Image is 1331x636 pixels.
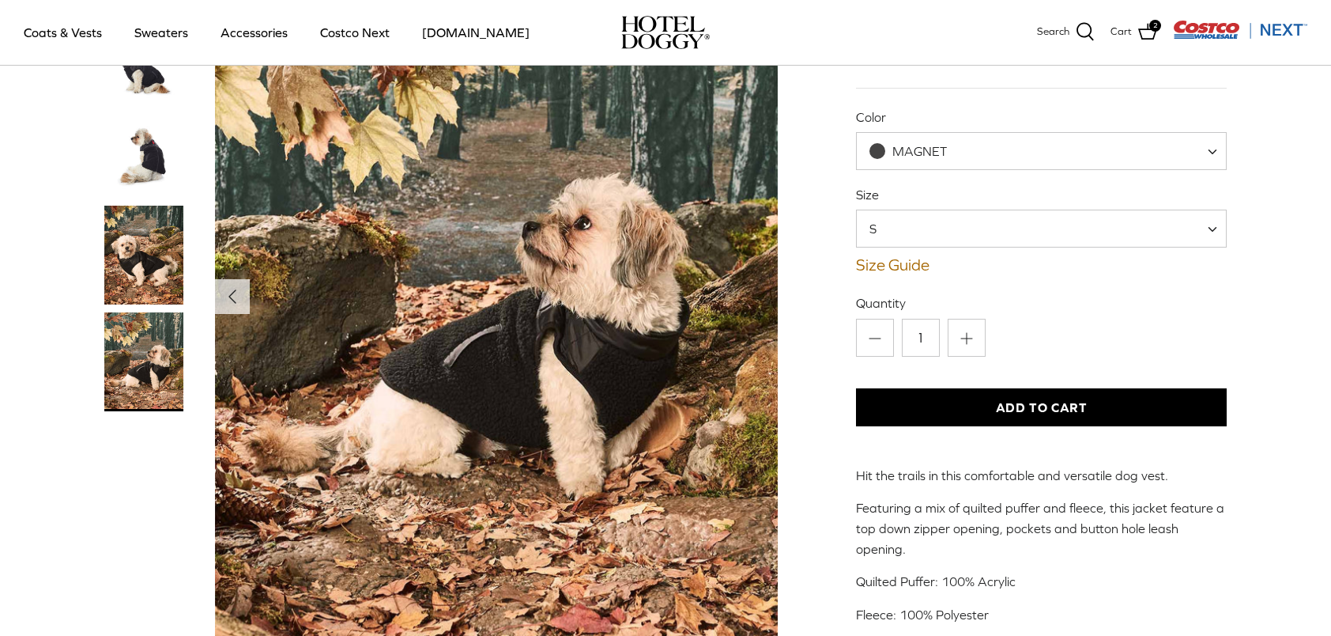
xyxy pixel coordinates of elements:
a: Thumbnail Link [104,206,183,305]
span: S [857,220,908,237]
button: Previous [215,279,250,314]
a: Costco Next [306,6,404,59]
span: MAGNET [892,144,947,158]
a: Accessories [206,6,302,59]
p: Featuring a mix of quilted puffer and fleece, this jacket feature a top down zipper opening, pock... [856,498,1227,559]
p: Hit the trails in this comfortable and versatile dog vest. [856,466,1227,486]
a: [DOMAIN_NAME] [408,6,544,59]
img: Costco Next [1173,20,1307,40]
label: Color [856,108,1227,126]
p: Fleece: 100% Polyester [856,605,1227,626]
a: hoteldoggy.com hoteldoggycom [621,16,710,49]
span: MAGNET [856,132,1227,170]
a: Search [1037,22,1095,43]
button: Add to Cart [856,388,1227,426]
span: Cart [1110,24,1132,40]
a: Coats & Vests [9,6,116,59]
a: Cart 2 [1110,22,1157,43]
a: Size Guide [856,256,1227,274]
span: Search [1037,24,1069,40]
p: Quilted Puffer: 100% Acrylic [856,572,1227,592]
a: Thumbnail Link [104,119,183,198]
a: Visit Costco Next [1173,30,1307,42]
span: MAGNET [857,143,978,160]
a: Thumbnail Link [104,312,183,411]
label: Size [856,186,1227,203]
span: S [856,210,1227,248]
a: Thumbnail Link [104,32,183,111]
input: Quantity [902,319,940,357]
label: Quantity [856,294,1227,312]
span: 2 [1149,20,1161,32]
a: Sweaters [120,6,202,59]
img: hoteldoggycom [621,16,710,49]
